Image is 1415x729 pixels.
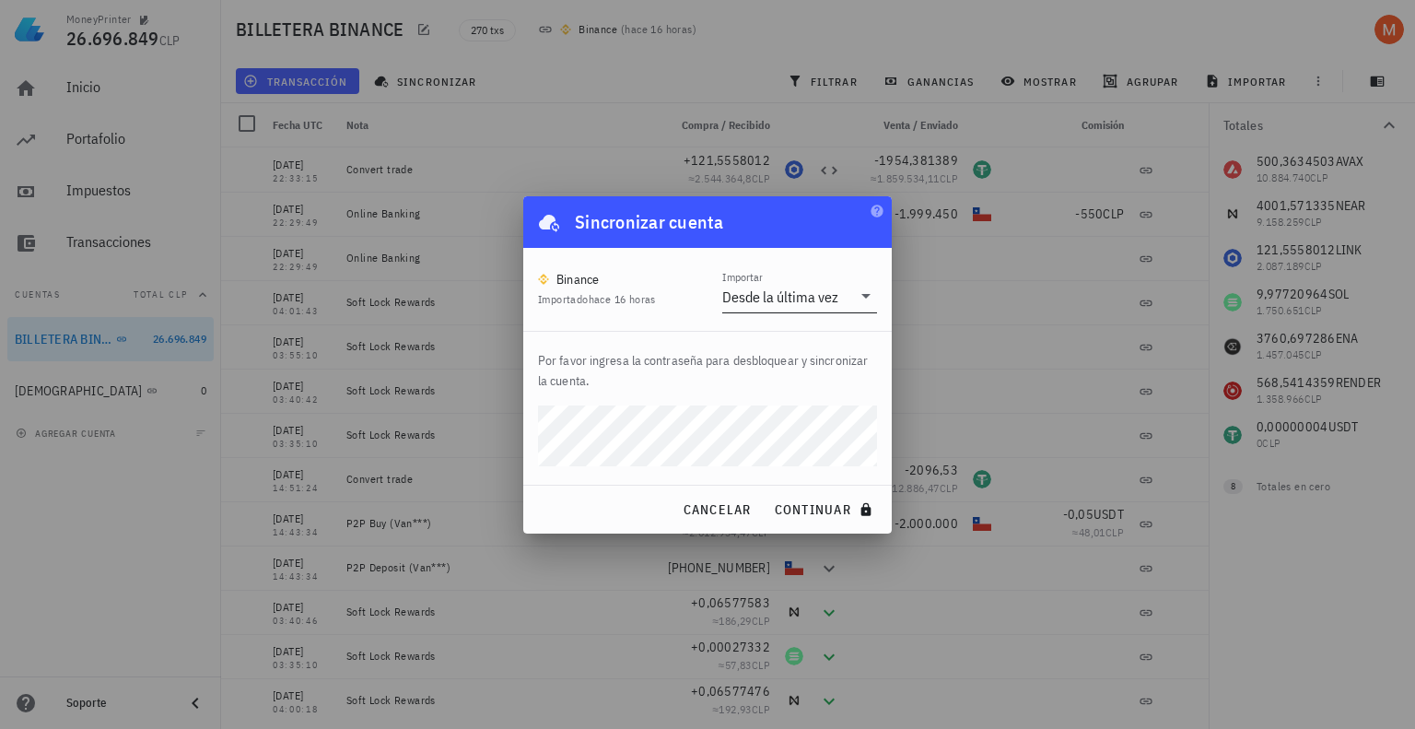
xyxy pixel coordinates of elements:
button: cancelar [674,493,758,526]
span: hace 16 horas [589,292,656,306]
span: cancelar [682,501,751,518]
p: Por favor ingresa la contraseña para desbloquear y sincronizar la cuenta. [538,350,877,391]
span: Importado [538,292,656,306]
div: Sincronizar cuenta [575,207,724,237]
img: 270.png [538,274,549,285]
button: continuar [766,493,884,526]
div: ImportarDesde la última vez [722,281,877,312]
div: Binance [556,270,600,288]
label: Importar [722,270,763,284]
span: continuar [774,501,877,518]
div: Desde la última vez [722,288,838,306]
